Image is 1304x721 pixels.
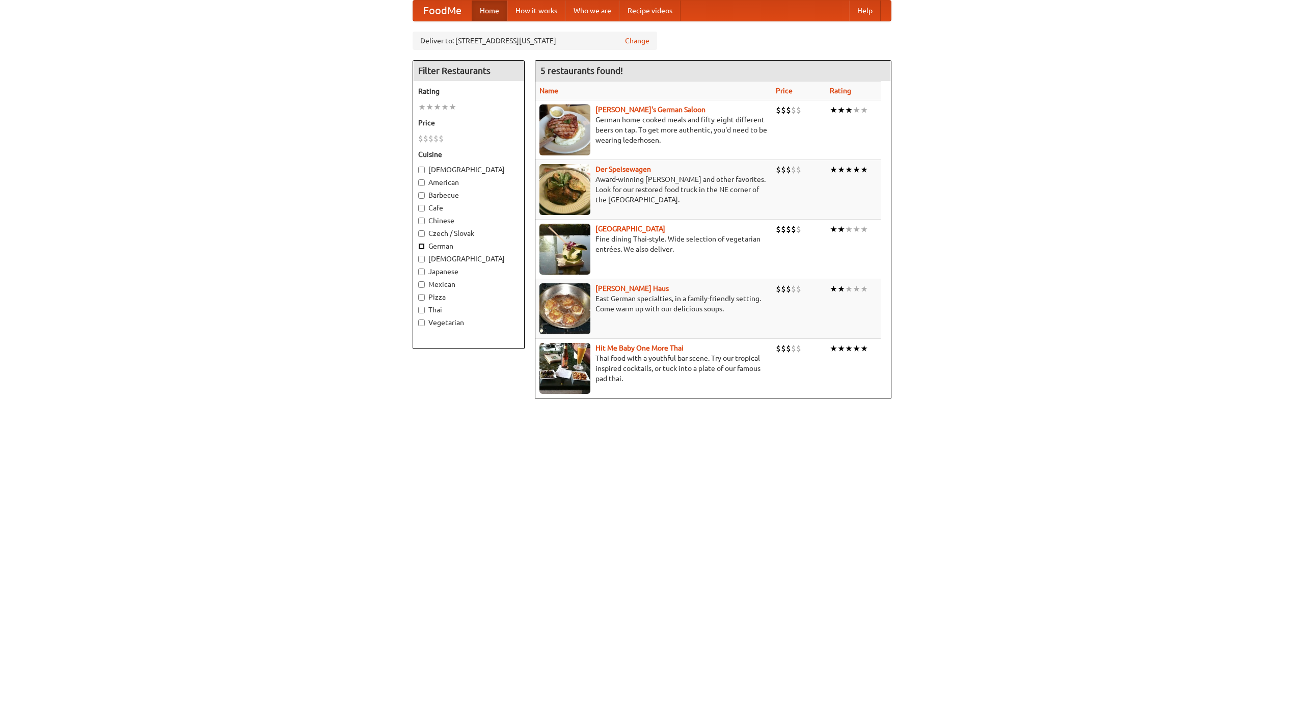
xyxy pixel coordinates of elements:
li: $ [781,343,786,354]
a: How it works [507,1,565,21]
a: [PERSON_NAME]'s German Saloon [595,105,705,114]
li: ★ [845,164,853,175]
li: ★ [426,101,433,113]
p: East German specialties, in a family-friendly setting. Come warm up with our delicious soups. [539,293,768,314]
p: Thai food with a youthful bar scene. Try our tropical inspired cocktails, or tuck into a plate of... [539,353,768,384]
li: ★ [830,343,837,354]
li: ★ [837,164,845,175]
input: American [418,179,425,186]
li: $ [776,224,781,235]
a: Home [472,1,507,21]
li: $ [428,133,433,144]
a: Name [539,87,558,95]
label: [DEMOGRAPHIC_DATA] [418,165,519,175]
li: $ [786,343,791,354]
li: ★ [860,224,868,235]
li: ★ [853,224,860,235]
li: $ [791,283,796,295]
input: Mexican [418,281,425,288]
li: ★ [830,164,837,175]
li: ★ [853,104,860,116]
li: ★ [441,101,449,113]
p: Award-winning [PERSON_NAME] and other favorites. Look for our restored food truck in the NE corne... [539,174,768,205]
li: $ [433,133,439,144]
input: [DEMOGRAPHIC_DATA] [418,256,425,262]
li: $ [791,104,796,116]
a: Hit Me Baby One More Thai [595,344,684,352]
li: $ [791,164,796,175]
h5: Cuisine [418,149,519,159]
p: Fine dining Thai-style. Wide selection of vegetarian entrées. We also deliver. [539,234,768,254]
label: Barbecue [418,190,519,200]
li: $ [781,224,786,235]
h4: Filter Restaurants [413,61,524,81]
li: $ [423,133,428,144]
li: $ [796,343,801,354]
input: Barbecue [418,192,425,199]
input: German [418,243,425,250]
input: Pizza [418,294,425,301]
img: babythai.jpg [539,343,590,394]
ng-pluralize: 5 restaurants found! [540,66,623,75]
li: $ [439,133,444,144]
li: $ [786,164,791,175]
img: speisewagen.jpg [539,164,590,215]
li: $ [786,283,791,295]
li: ★ [837,224,845,235]
li: ★ [853,343,860,354]
img: esthers.jpg [539,104,590,155]
li: ★ [853,283,860,295]
li: ★ [837,343,845,354]
li: $ [776,283,781,295]
a: [PERSON_NAME] Haus [595,284,669,292]
li: $ [796,104,801,116]
input: Japanese [418,269,425,275]
li: ★ [837,104,845,116]
a: Rating [830,87,851,95]
input: Cafe [418,205,425,211]
li: ★ [845,283,853,295]
p: German home-cooked meals and fifty-eight different beers on tap. To get more authentic, you'd nee... [539,115,768,145]
label: Czech / Slovak [418,228,519,238]
li: $ [796,283,801,295]
li: $ [781,164,786,175]
li: ★ [860,343,868,354]
img: satay.jpg [539,224,590,275]
input: [DEMOGRAPHIC_DATA] [418,167,425,173]
li: ★ [830,283,837,295]
input: Chinese [418,218,425,224]
li: ★ [449,101,456,113]
div: Deliver to: [STREET_ADDRESS][US_STATE] [413,32,657,50]
h5: Price [418,118,519,128]
li: ★ [853,164,860,175]
li: $ [796,164,801,175]
li: $ [786,224,791,235]
input: Czech / Slovak [418,230,425,237]
a: Recipe videos [619,1,681,21]
label: Vegetarian [418,317,519,328]
b: [GEOGRAPHIC_DATA] [595,225,665,233]
li: $ [781,283,786,295]
input: Thai [418,307,425,313]
a: Der Speisewagen [595,165,651,173]
li: $ [786,104,791,116]
label: [DEMOGRAPHIC_DATA] [418,254,519,264]
li: $ [781,104,786,116]
li: ★ [860,164,868,175]
li: ★ [837,283,845,295]
label: American [418,177,519,188]
li: $ [791,343,796,354]
h5: Rating [418,86,519,96]
img: kohlhaus.jpg [539,283,590,334]
li: ★ [830,104,837,116]
label: Cafe [418,203,519,213]
a: Who we are [565,1,619,21]
label: Thai [418,305,519,315]
li: ★ [860,104,868,116]
li: $ [776,164,781,175]
li: ★ [845,104,853,116]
